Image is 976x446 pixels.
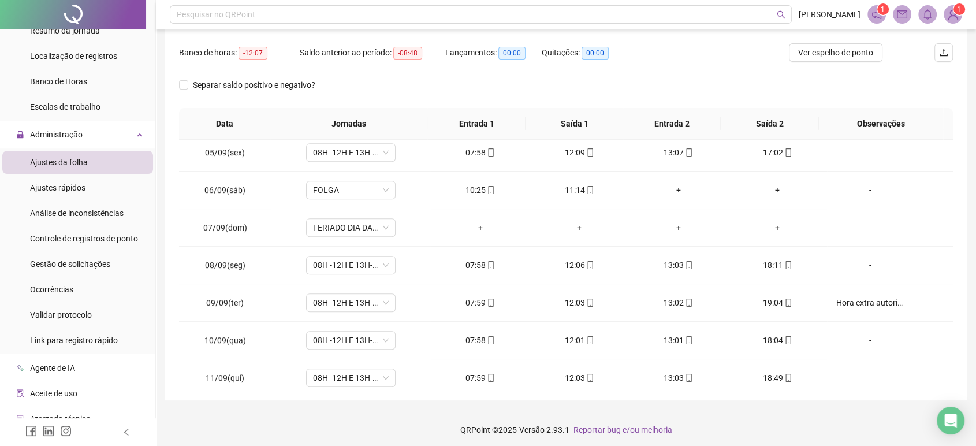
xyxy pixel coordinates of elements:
[526,108,623,140] th: Saída 1
[206,373,244,382] span: 11/09(qui)
[638,146,718,159] div: 13:07
[585,148,594,157] span: mobile
[638,371,718,384] div: 13:03
[638,334,718,347] div: 13:01
[539,334,619,347] div: 12:01
[539,296,619,309] div: 12:03
[30,158,88,167] span: Ajustes da folha
[582,47,609,60] span: 00:00
[836,184,904,196] div: -
[440,371,520,384] div: 07:59
[684,148,693,157] span: mobile
[188,79,320,91] span: Separar saldo positivo e negativo?
[16,415,24,423] span: solution
[30,363,75,373] span: Agente de IA
[179,46,300,60] div: Banco de horas:
[486,374,495,382] span: mobile
[539,259,619,272] div: 12:06
[836,146,904,159] div: -
[783,261,792,269] span: mobile
[498,47,526,60] span: 00:00
[623,108,721,140] th: Entrada 2
[737,334,817,347] div: 18:04
[939,48,948,57] span: upload
[585,186,594,194] span: mobile
[440,221,520,234] div: +
[828,117,934,130] span: Observações
[204,185,245,195] span: 06/09(sáb)
[836,371,904,384] div: -
[684,261,693,269] span: mobile
[16,389,24,397] span: audit
[519,425,545,434] span: Versão
[944,6,962,23] img: 87615
[30,336,118,345] span: Link para registro rápido
[638,296,718,309] div: 13:02
[737,146,817,159] div: 17:02
[638,221,718,234] div: +
[737,221,817,234] div: +
[30,414,91,423] span: Atestado técnico
[30,77,87,86] span: Banco de Horas
[783,148,792,157] span: mobile
[836,221,904,234] div: -
[440,334,520,347] div: 07:58
[798,46,873,59] span: Ver espelho de ponto
[313,181,389,199] span: FOLGA
[573,425,672,434] span: Reportar bug e/ou melhoria
[30,234,138,243] span: Controle de registros de ponto
[783,336,792,344] span: mobile
[300,46,445,60] div: Saldo anterior ao período:
[783,374,792,382] span: mobile
[486,299,495,307] span: mobile
[313,294,389,311] span: 08H -12H E 13H-18H
[30,51,117,61] span: Localização de registros
[953,3,965,15] sup: Atualize o seu contato no menu Meus Dados
[871,9,882,20] span: notification
[486,336,495,344] span: mobile
[819,108,943,140] th: Observações
[313,369,389,386] span: 08H -12H E 13H-18H
[30,285,73,294] span: Ocorrências
[30,183,85,192] span: Ajustes rápidos
[30,259,110,269] span: Gestão de solicitações
[30,26,100,35] span: Resumo da jornada
[638,184,718,196] div: +
[313,144,389,161] span: 08H -12H E 13H-17H
[638,259,718,272] div: 13:03
[539,371,619,384] div: 12:03
[270,108,428,140] th: Jornadas
[440,296,520,309] div: 07:59
[16,131,24,139] span: lock
[30,102,100,112] span: Escalas de trabalho
[684,299,693,307] span: mobile
[799,8,860,21] span: [PERSON_NAME]
[440,259,520,272] div: 07:58
[777,10,785,19] span: search
[836,296,904,309] div: Hora extra autorizada pela [PERSON_NAME].
[30,389,77,398] span: Aceite de uso
[440,146,520,159] div: 07:58
[25,425,37,437] span: facebook
[486,148,495,157] span: mobile
[684,336,693,344] span: mobile
[205,148,245,157] span: 05/09(sex)
[897,9,907,20] span: mail
[313,332,389,349] span: 08H -12H E 13H-18H
[542,46,639,60] div: Quitações:
[203,223,247,232] span: 07/09(dom)
[206,298,244,307] span: 09/09(ter)
[877,3,889,15] sup: 1
[204,336,246,345] span: 10/09(qua)
[179,108,270,140] th: Data
[585,336,594,344] span: mobile
[30,209,124,218] span: Análise de inconsistências
[122,428,131,436] span: left
[737,371,817,384] div: 18:49
[881,5,885,13] span: 1
[737,296,817,309] div: 19:04
[585,261,594,269] span: mobile
[30,310,92,319] span: Validar protocolo
[486,186,495,194] span: mobile
[783,299,792,307] span: mobile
